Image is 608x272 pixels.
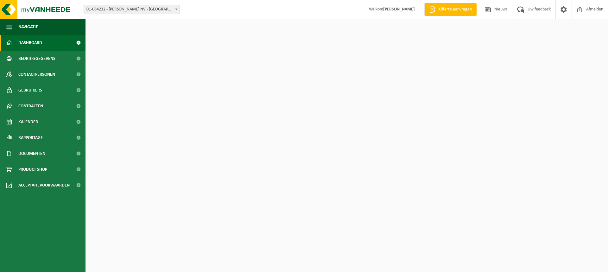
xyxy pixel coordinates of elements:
[18,19,38,35] span: Navigatie
[18,130,43,146] span: Rapportage
[18,82,42,98] span: Gebruikers
[18,146,45,161] span: Documenten
[437,6,473,13] span: Offerte aanvragen
[18,98,43,114] span: Contracten
[84,5,180,14] span: 01-084232 - P.VERDOODT NV - DENDERMONDE
[383,7,415,12] strong: [PERSON_NAME]
[18,161,47,177] span: Product Shop
[18,114,38,130] span: Kalender
[18,35,42,51] span: Dashboard
[84,5,180,14] span: 01-084232 - P.VERDOODT NV - DENDERMONDE
[18,66,55,82] span: Contactpersonen
[424,3,477,16] a: Offerte aanvragen
[18,177,70,193] span: Acceptatievoorwaarden
[18,51,55,66] span: Bedrijfsgegevens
